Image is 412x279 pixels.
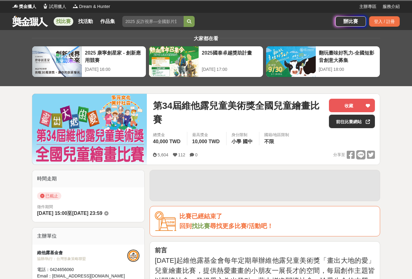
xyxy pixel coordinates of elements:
[54,17,73,26] a: 找比賽
[335,16,366,27] a: 辦比賽
[231,132,254,138] div: 身分限制
[67,211,72,216] span: 至
[76,17,95,26] a: 找活動
[79,3,110,10] span: Dream & Hunter
[158,152,168,157] span: 5,604
[72,3,78,9] img: Logo
[383,3,400,10] a: 服務介紹
[155,211,176,231] img: Icon
[37,211,67,216] span: [DATE] 15:00
[72,3,110,10] a: LogoDream & Hunter
[179,211,375,221] div: 比賽已經結束了
[266,46,380,77] a: 翻玩臺味好乳力-全國短影音創意大募集[DATE] 18:00
[155,247,167,254] strong: 前言
[32,227,144,245] div: 主辦單位
[210,223,273,229] span: 尋找更多比賽/活動吧！
[153,139,181,144] span: 40,000 TWD
[202,49,260,63] div: 2025國泰卓越獎助計畫
[12,3,36,10] a: Logo獎金獵人
[195,152,197,157] span: 0
[179,223,192,229] span: 回到
[329,115,375,128] a: 前往比賽網站
[37,266,127,273] div: 電話： 0424656060
[192,139,220,144] span: 10,000 TWD
[231,139,241,144] span: 小學
[98,17,117,26] a: 作品集
[192,132,221,138] span: 最高獎金
[333,150,345,159] span: 分享至
[37,250,127,256] div: 維他露基金會
[37,256,127,262] div: 協辦/執行： 台灣形象策略聯盟
[37,192,61,200] span: 已截止
[369,16,400,27] div: 登入 / 註冊
[49,3,66,10] span: 試用獵人
[192,36,220,41] span: 大家都在看
[264,139,274,144] span: 不限
[19,3,36,10] span: 獎金獵人
[32,170,144,187] div: 時間走期
[178,152,185,157] span: 112
[37,204,53,209] span: 徵件期間
[32,94,147,164] img: Cover Image
[32,46,146,77] a: 2025 康寧創星家 - 創新應用競賽[DATE] 16:00
[42,3,48,9] img: Logo
[192,223,210,229] a: 找比賽
[85,49,143,63] div: 2025 康寧創星家 - 創新應用競賽
[319,66,377,73] div: [DATE] 18:00
[122,16,184,27] input: 2025 反詐視界—全國影片競賽
[359,3,376,10] a: 主辦專區
[264,132,289,138] div: 國籍/地區限制
[319,49,377,63] div: 翻玩臺味好乳力-全國短影音創意大募集
[202,66,260,73] div: [DATE] 17:00
[42,3,66,10] a: Logo試用獵人
[149,46,263,77] a: 2025國泰卓越獎助計畫[DATE] 17:00
[329,99,375,112] button: 收藏
[72,211,102,216] span: [DATE] 23:59
[12,3,18,9] img: Logo
[153,99,324,126] span: 第34屆維他露兒童美術獎全國兒童繪畫比賽
[153,132,182,138] span: 總獎金
[243,139,253,144] span: 國中
[85,66,143,73] div: [DATE] 16:00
